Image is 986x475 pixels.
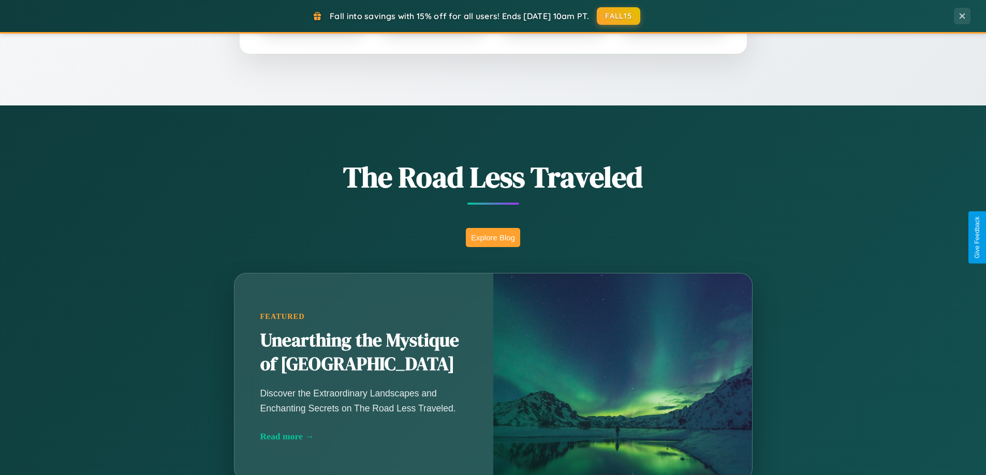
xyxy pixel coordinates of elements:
h1: The Road Less Traveled [183,157,804,197]
div: Read more → [260,431,467,442]
span: Fall into savings with 15% off for all users! Ends [DATE] 10am PT. [330,11,589,21]
button: Explore Blog [466,228,520,247]
div: Featured [260,312,467,321]
p: Discover the Extraordinary Landscapes and Enchanting Secrets on The Road Less Traveled. [260,386,467,415]
button: FALL15 [597,7,640,25]
h2: Unearthing the Mystique of [GEOGRAPHIC_DATA] [260,329,467,376]
div: Give Feedback [974,217,981,258]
